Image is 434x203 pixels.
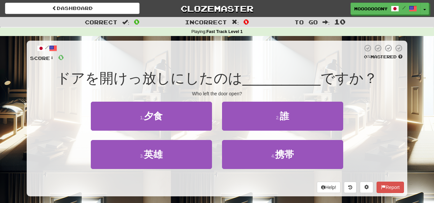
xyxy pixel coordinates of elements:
[91,140,212,169] button: 3.英雄
[5,3,140,14] a: Dashboard
[344,182,357,193] button: Round history (alt+y)
[322,19,330,25] span: :
[280,111,289,121] span: 誰
[334,18,346,26] span: 10
[351,3,421,15] a: Mooooooony /
[134,18,140,26] span: 0
[150,3,284,14] a: Clozemaster
[58,53,64,61] span: 0
[402,5,406,10] span: /
[122,19,130,25] span: :
[275,149,294,160] span: 携帯
[377,182,404,193] button: Report
[363,54,404,60] div: Mastered
[317,182,341,193] button: Help!
[85,19,118,25] span: Correct
[276,115,280,120] small: 2 .
[294,19,318,25] span: To go
[30,90,404,97] div: Who left the door open?
[144,149,163,160] span: 英雄
[91,102,212,131] button: 1.夕食
[206,29,243,34] strong: Fast Track Level 1
[242,70,320,86] span: __________
[320,70,378,86] span: ですか？
[354,6,388,12] span: Mooooooony
[271,153,275,159] small: 4 .
[232,19,239,25] span: :
[185,19,227,25] span: Incorrect
[144,111,163,121] span: 夕食
[56,70,242,86] span: ドアを開けっ放しにしたのは
[140,153,144,159] small: 3 .
[30,55,54,61] span: Score:
[364,54,371,59] span: 0 %
[140,115,144,120] small: 1 .
[30,44,64,52] div: /
[222,102,343,131] button: 2.誰
[222,140,343,169] button: 4.携帯
[243,18,249,26] span: 0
